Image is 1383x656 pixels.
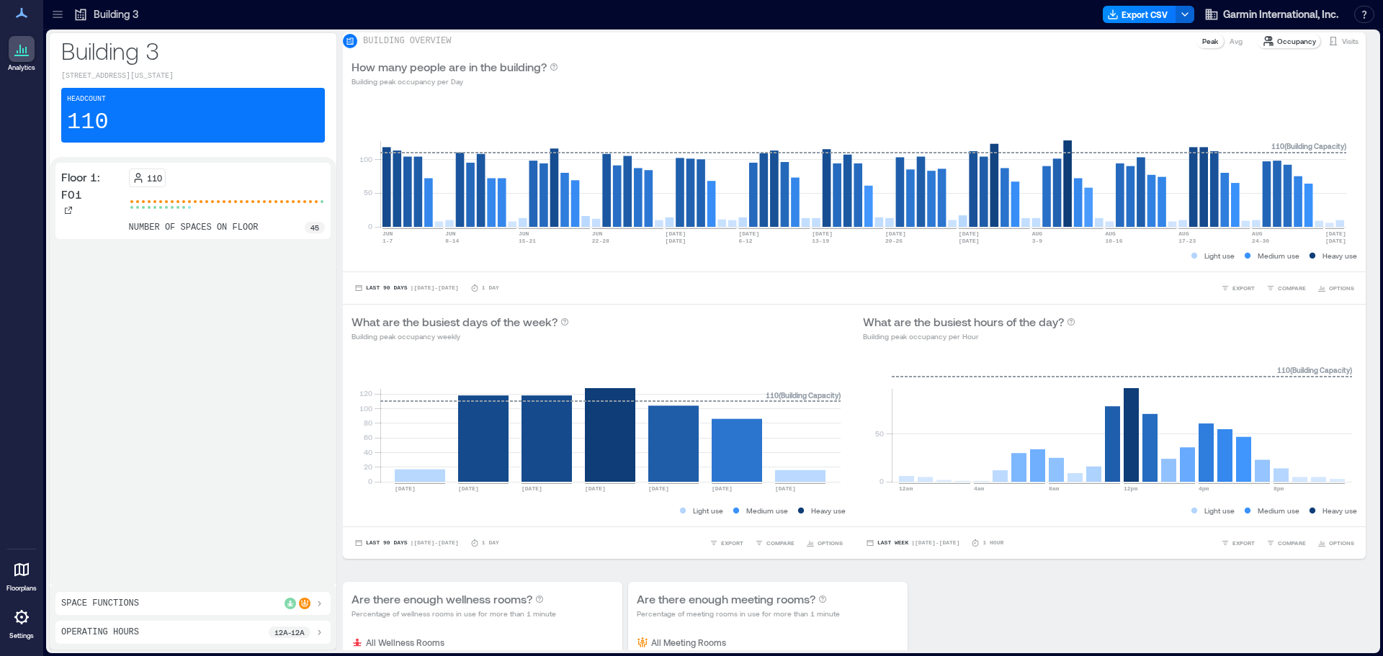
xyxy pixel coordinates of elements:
[648,485,669,492] text: [DATE]
[1274,485,1284,492] text: 8pm
[4,32,40,76] a: Analytics
[1105,238,1122,244] text: 10-16
[1202,35,1218,47] p: Peak
[445,238,459,244] text: 8-14
[458,485,479,492] text: [DATE]
[983,539,1003,547] p: 1 Hour
[1252,230,1263,237] text: AUG
[129,222,259,233] p: number of spaces on floor
[352,590,532,608] p: Are there enough wellness rooms?
[61,626,139,638] p: Operating Hours
[712,485,733,492] text: [DATE]
[752,536,797,550] button: COMPARE
[863,313,1064,331] p: What are the busiest hours of the day?
[352,536,462,550] button: Last 90 Days |[DATE]-[DATE]
[738,238,752,244] text: 6-12
[352,313,558,331] p: What are the busiest days of the week?
[1178,238,1196,244] text: 17-23
[592,230,603,237] text: JUN
[61,71,325,82] p: [STREET_ADDRESS][US_STATE]
[1315,281,1357,295] button: OPTIONS
[651,637,726,648] p: All Meeting Rooms
[1204,250,1235,261] p: Light use
[366,637,444,648] p: All Wellness Rooms
[445,230,456,237] text: JUN
[61,598,139,609] p: Space Functions
[61,36,325,65] p: Building 3
[1204,505,1235,516] p: Light use
[812,230,833,237] text: [DATE]
[363,35,451,47] p: BUILDING OVERVIEW
[67,108,109,137] p: 110
[94,7,138,22] p: Building 3
[1199,485,1209,492] text: 4pm
[1218,281,1258,295] button: EXPORT
[352,281,462,295] button: Last 90 Days |[DATE]-[DATE]
[585,485,606,492] text: [DATE]
[1049,485,1060,492] text: 8am
[693,505,723,516] p: Light use
[818,539,843,547] span: OPTIONS
[67,94,106,105] p: Headcount
[1178,230,1189,237] text: AUG
[707,536,746,550] button: EXPORT
[482,539,499,547] p: 1 Day
[592,238,609,244] text: 22-28
[364,462,372,471] tspan: 20
[899,485,913,492] text: 12am
[9,632,34,640] p: Settings
[1278,539,1306,547] span: COMPARE
[382,230,393,237] text: JUN
[522,485,542,492] text: [DATE]
[519,238,536,244] text: 15-21
[1032,230,1043,237] text: AUG
[359,404,372,413] tspan: 100
[974,485,985,492] text: 4am
[364,418,372,427] tspan: 80
[1258,250,1299,261] p: Medium use
[1329,284,1354,292] span: OPTIONS
[863,536,962,550] button: Last Week |[DATE]-[DATE]
[1032,238,1043,244] text: 3-9
[1278,284,1306,292] span: COMPARE
[352,76,558,87] p: Building peak occupancy per Day
[1263,536,1309,550] button: COMPARE
[875,429,884,438] tspan: 50
[2,552,41,597] a: Floorplans
[746,505,788,516] p: Medium use
[1124,485,1137,492] text: 12pm
[885,230,906,237] text: [DATE]
[637,608,840,619] p: Percentage of meeting rooms in use for more than 1 minute
[666,230,686,237] text: [DATE]
[274,626,305,638] p: 12a - 12a
[1232,539,1255,547] span: EXPORT
[1315,536,1357,550] button: OPTIONS
[1258,505,1299,516] p: Medium use
[766,539,795,547] span: COMPARE
[395,485,416,492] text: [DATE]
[364,433,372,441] tspan: 60
[1325,238,1346,244] text: [DATE]
[803,536,846,550] button: OPTIONS
[666,238,686,244] text: [DATE]
[6,584,37,593] p: Floorplans
[1223,7,1338,22] span: Garmin International, Inc.
[1322,250,1357,261] p: Heavy use
[61,169,123,203] p: Floor 1: F01
[959,238,980,244] text: [DATE]
[1218,536,1258,550] button: EXPORT
[4,600,39,644] a: Settings
[368,222,372,230] tspan: 0
[364,188,372,197] tspan: 50
[880,477,884,485] tspan: 0
[368,477,372,485] tspan: 0
[637,590,815,608] p: Are there enough meeting rooms?
[1322,505,1357,516] p: Heavy use
[1325,230,1346,237] text: [DATE]
[1263,281,1309,295] button: COMPARE
[812,238,829,244] text: 13-19
[359,155,372,163] tspan: 100
[359,389,372,397] tspan: 120
[310,222,319,233] p: 45
[885,238,903,244] text: 20-26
